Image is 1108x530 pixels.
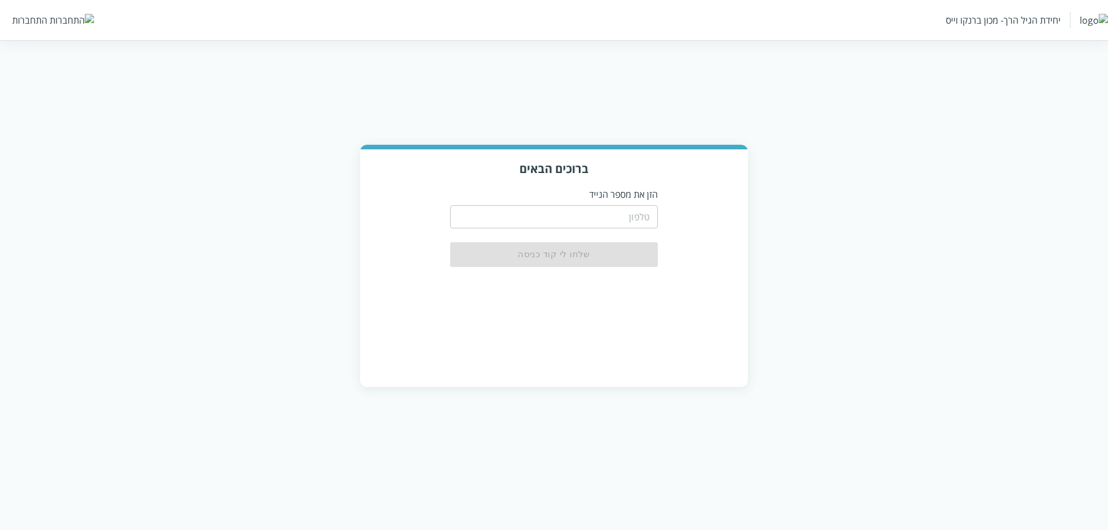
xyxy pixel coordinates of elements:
div: יחידת הגיל הרך- מכון ברנקו וייס [946,14,1061,27]
h3: ברוכים הבאים [372,161,736,176]
p: הזן את מספר הנייד [450,188,658,201]
input: טלפון [450,205,658,228]
img: logo [1080,14,1108,27]
div: התחברות [12,14,47,27]
img: התחברות [50,14,94,27]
